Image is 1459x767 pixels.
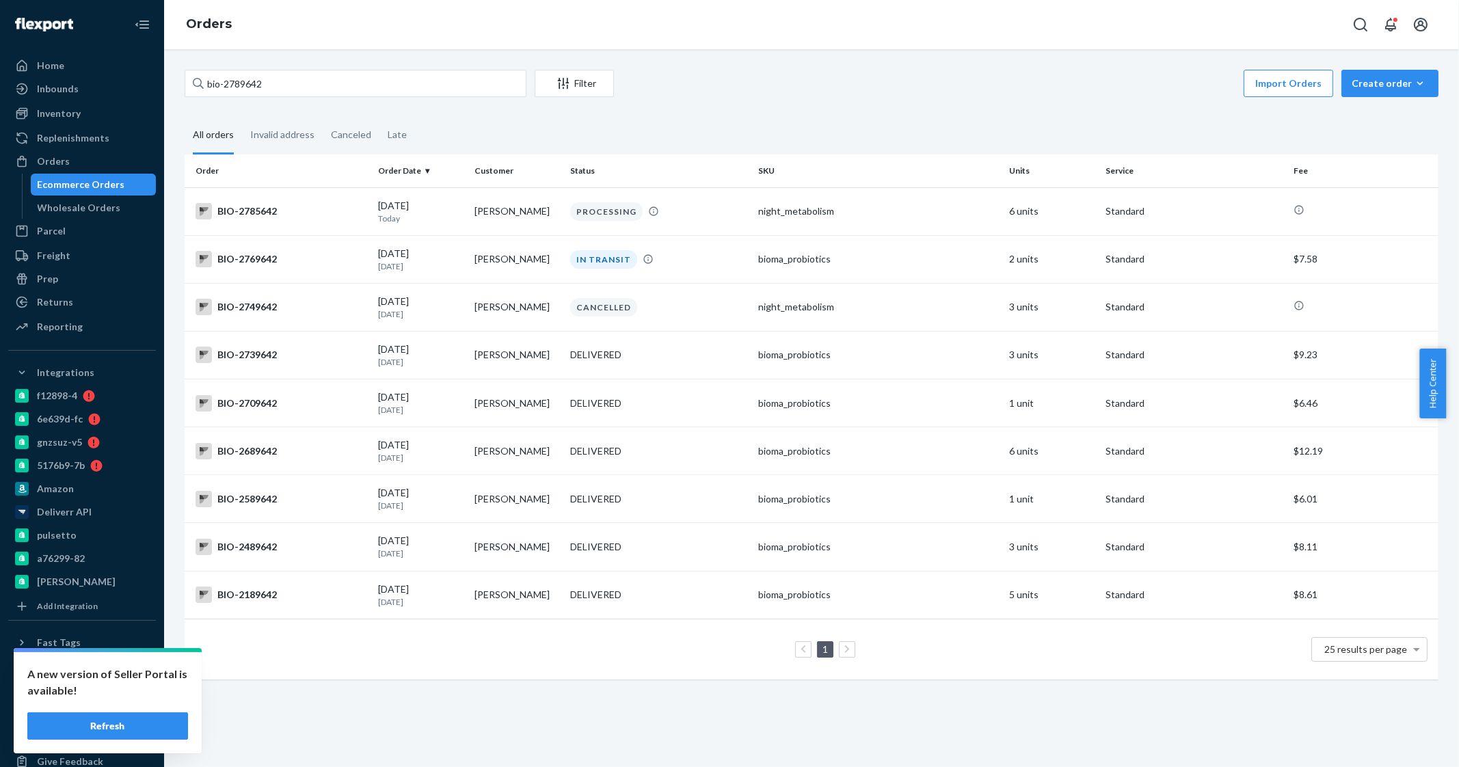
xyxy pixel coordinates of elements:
div: BIO-2709642 [196,395,367,412]
div: pulsetto [37,528,77,542]
input: Search orders [185,70,526,97]
div: DELIVERED [570,348,621,362]
div: night_metabolism [758,204,998,218]
td: [PERSON_NAME] [469,379,565,427]
div: a76299-82 [37,552,85,565]
div: CANCELLED [570,298,637,317]
div: DELIVERED [570,444,621,458]
a: Add Integration [8,598,156,615]
a: Wholesale Orders [31,197,157,219]
p: Standard [1106,540,1283,554]
div: Deliverr API [37,505,92,519]
div: [DATE] [378,438,464,463]
td: [PERSON_NAME] [469,235,565,283]
span: 25 results per page [1325,643,1408,655]
div: [PERSON_NAME] [37,575,116,589]
td: 6 units [1004,427,1100,475]
a: Reporting [8,316,156,338]
td: $8.61 [1288,571,1438,619]
div: Fast Tags [37,636,81,649]
img: Flexport logo [15,18,73,31]
div: Inventory [37,107,81,120]
td: $6.46 [1288,379,1438,427]
button: Open account menu [1407,11,1434,38]
a: Home [8,55,156,77]
p: Standard [1106,252,1283,266]
button: Close Navigation [129,11,156,38]
div: BIO-2769642 [196,251,367,267]
div: [DATE] [378,486,464,511]
td: 3 units [1004,283,1100,331]
a: Page 1 is your current page [820,643,831,655]
a: Returns [8,291,156,313]
a: Parcel [8,220,156,242]
div: Amazon [37,482,74,496]
div: DELIVERED [570,588,621,602]
th: Service [1100,154,1288,187]
button: Integrations [8,362,156,383]
span: Help Center [1419,349,1446,418]
td: 5 units [1004,571,1100,619]
div: Add Integration [37,600,98,612]
div: BIO-2739642 [196,347,367,363]
a: Replenishments [8,127,156,149]
button: Create order [1341,70,1438,97]
div: DELIVERED [570,396,621,410]
a: Add Fast Tag [8,659,156,675]
th: Status [565,154,753,187]
th: Fee [1288,154,1438,187]
div: bioma_probiotics [758,444,998,458]
div: Replenishments [37,131,109,145]
div: bioma_probiotics [758,252,998,266]
p: [DATE] [378,404,464,416]
th: Units [1004,154,1100,187]
a: pulsetto [8,524,156,546]
p: Standard [1106,444,1283,458]
td: 3 units [1004,523,1100,571]
p: [DATE] [378,452,464,463]
div: [DATE] [378,390,464,416]
td: [PERSON_NAME] [469,571,565,619]
div: Returns [37,295,73,309]
a: 5176b9-7b [8,455,156,476]
div: bioma_probiotics [758,396,998,410]
p: [DATE] [378,596,464,608]
a: Help Center [8,727,156,749]
p: A new version of Seller Portal is available! [27,666,188,699]
button: Open Search Box [1347,11,1374,38]
div: Inbounds [37,82,79,96]
ol: breadcrumbs [175,5,243,44]
div: [DATE] [378,247,464,272]
div: night_metabolism [758,300,998,314]
p: Today [378,213,464,224]
div: Home [37,59,64,72]
button: Refresh [27,712,188,740]
p: Standard [1106,300,1283,314]
div: Prep [37,272,58,286]
div: BIO-2785642 [196,203,367,219]
td: 3 units [1004,331,1100,379]
td: $7.58 [1288,235,1438,283]
td: [PERSON_NAME] [469,283,565,331]
div: PROCESSING [570,202,643,221]
div: [DATE] [378,199,464,224]
td: $8.11 [1288,523,1438,571]
td: [PERSON_NAME] [469,331,565,379]
div: bioma_probiotics [758,540,998,554]
button: Fast Tags [8,632,156,654]
a: Ecommerce Orders [31,174,157,196]
p: [DATE] [378,260,464,272]
a: f12898-4 [8,385,156,407]
th: Order [185,154,373,187]
a: Deliverr API [8,501,156,523]
td: [PERSON_NAME] [469,523,565,571]
div: Canceled [331,117,371,152]
td: 1 unit [1004,379,1100,427]
a: Settings [8,681,156,703]
div: [DATE] [378,534,464,559]
a: gnzsuz-v5 [8,431,156,453]
p: [DATE] [378,500,464,511]
p: Standard [1106,204,1283,218]
div: Filter [535,77,613,90]
div: BIO-2689642 [196,443,367,459]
